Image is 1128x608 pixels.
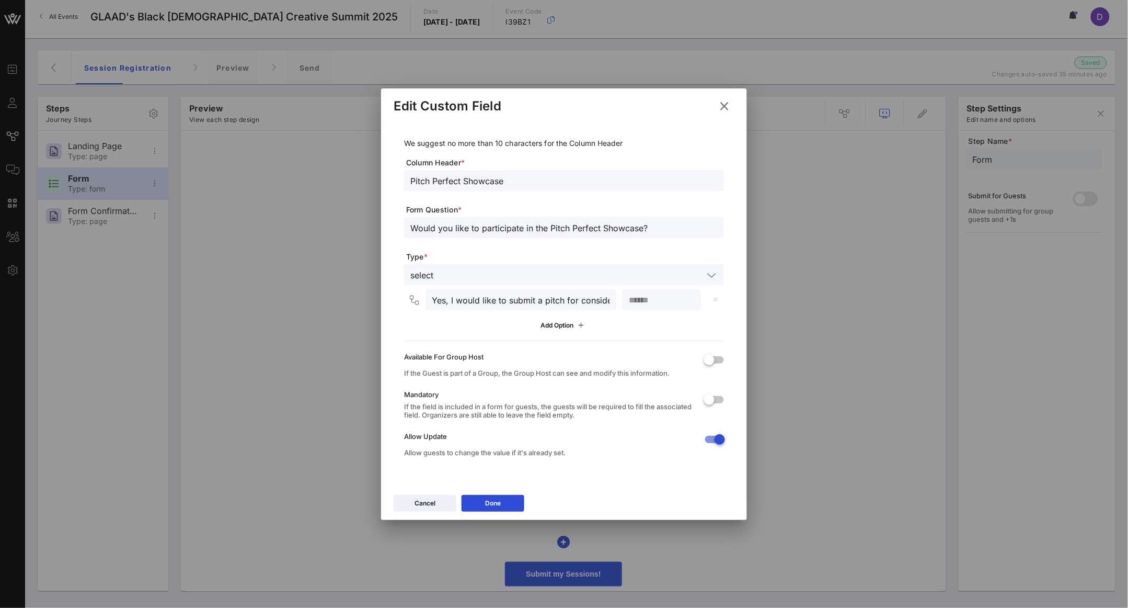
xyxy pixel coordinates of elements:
input: Option #1 [432,293,610,307]
span: Type [406,252,724,262]
div: Done [485,498,501,509]
p: We suggest no more than 10 characters for the Column Header [404,138,724,149]
button: Add Option [535,317,594,334]
span: Form Question [406,205,724,215]
span: Column Header [406,157,724,168]
div: select [410,271,433,280]
div: Mandatory [404,390,696,399]
div: If the field is included in a form for guests, the guests will be required to fill the associated... [404,402,696,419]
button: Done [462,495,524,512]
button: Cancel [394,495,456,512]
div: Allow Update [404,432,696,441]
div: If the Guest is part of a Group, the Group Host can see and modify this information. [404,369,696,377]
div: Cancel [415,498,435,509]
div: Add Option [541,320,588,331]
div: Edit Custom Field [394,98,501,114]
div: Allow guests to change the value if it's already set. [404,448,696,457]
div: Available For Group Host [404,353,696,361]
div: select [404,264,724,285]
